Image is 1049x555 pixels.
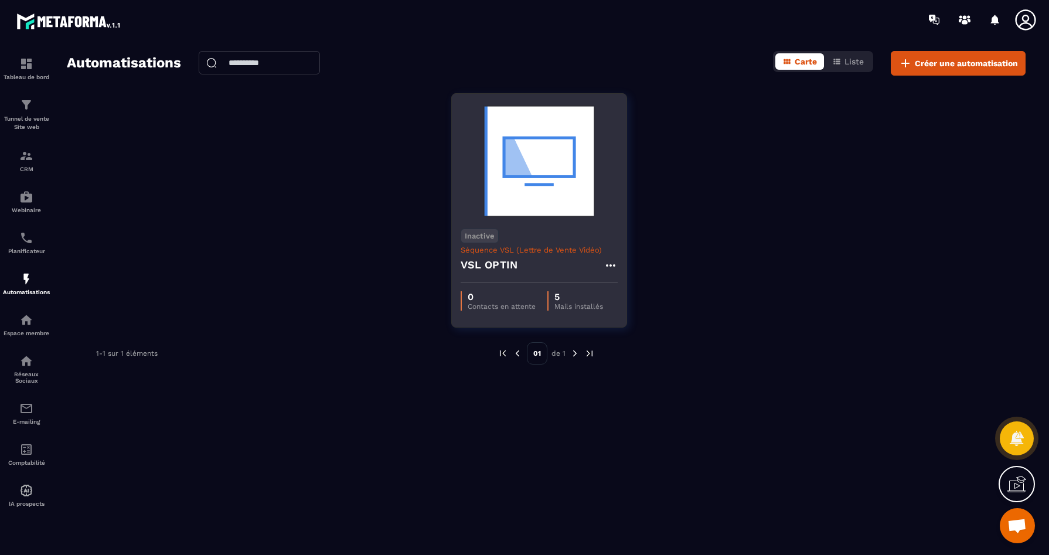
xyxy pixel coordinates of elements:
[570,348,580,359] img: next
[551,349,566,358] p: de 1
[461,257,518,273] h4: VSL OPTIN
[3,248,50,254] p: Planificateur
[554,302,603,311] p: Mails installés
[3,371,50,384] p: Réseaux Sociaux
[3,89,50,140] a: formationformationTunnel de vente Site web
[3,207,50,213] p: Webinaire
[3,500,50,507] p: IA prospects
[461,229,499,243] p: Inactive
[19,190,33,204] img: automations
[19,313,33,327] img: automations
[19,98,33,112] img: formation
[3,140,50,181] a: formationformationCRM
[915,57,1018,69] span: Créer une automatisation
[844,57,864,66] span: Liste
[461,246,618,254] p: Séquence VSL (Lettre de Vente Vidéo)
[3,115,50,131] p: Tunnel de vente Site web
[468,291,536,302] p: 0
[468,302,536,311] p: Contacts en attente
[19,484,33,498] img: automations
[19,57,33,71] img: formation
[461,103,618,220] img: automation-background
[19,401,33,416] img: email
[3,263,50,304] a: automationsautomationsAutomatisations
[3,459,50,466] p: Comptabilité
[3,289,50,295] p: Automatisations
[3,48,50,89] a: formationformationTableau de bord
[96,349,158,357] p: 1-1 sur 1 éléments
[775,53,824,70] button: Carte
[891,51,1026,76] button: Créer une automatisation
[3,345,50,393] a: social-networksocial-networkRéseaux Sociaux
[3,166,50,172] p: CRM
[554,291,603,302] p: 5
[825,53,871,70] button: Liste
[16,11,122,32] img: logo
[19,354,33,368] img: social-network
[3,181,50,222] a: automationsautomationsWebinaire
[584,348,595,359] img: next
[19,231,33,245] img: scheduler
[3,330,50,336] p: Espace membre
[19,442,33,457] img: accountant
[3,304,50,345] a: automationsautomationsEspace membre
[19,272,33,286] img: automations
[512,348,523,359] img: prev
[3,434,50,475] a: accountantaccountantComptabilité
[498,348,508,359] img: prev
[3,418,50,425] p: E-mailing
[795,57,817,66] span: Carte
[67,51,181,76] h2: Automatisations
[3,222,50,263] a: schedulerschedulerPlanificateur
[3,74,50,80] p: Tableau de bord
[19,149,33,163] img: formation
[3,393,50,434] a: emailemailE-mailing
[527,342,547,365] p: 01
[1000,508,1035,543] div: Ouvrir le chat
